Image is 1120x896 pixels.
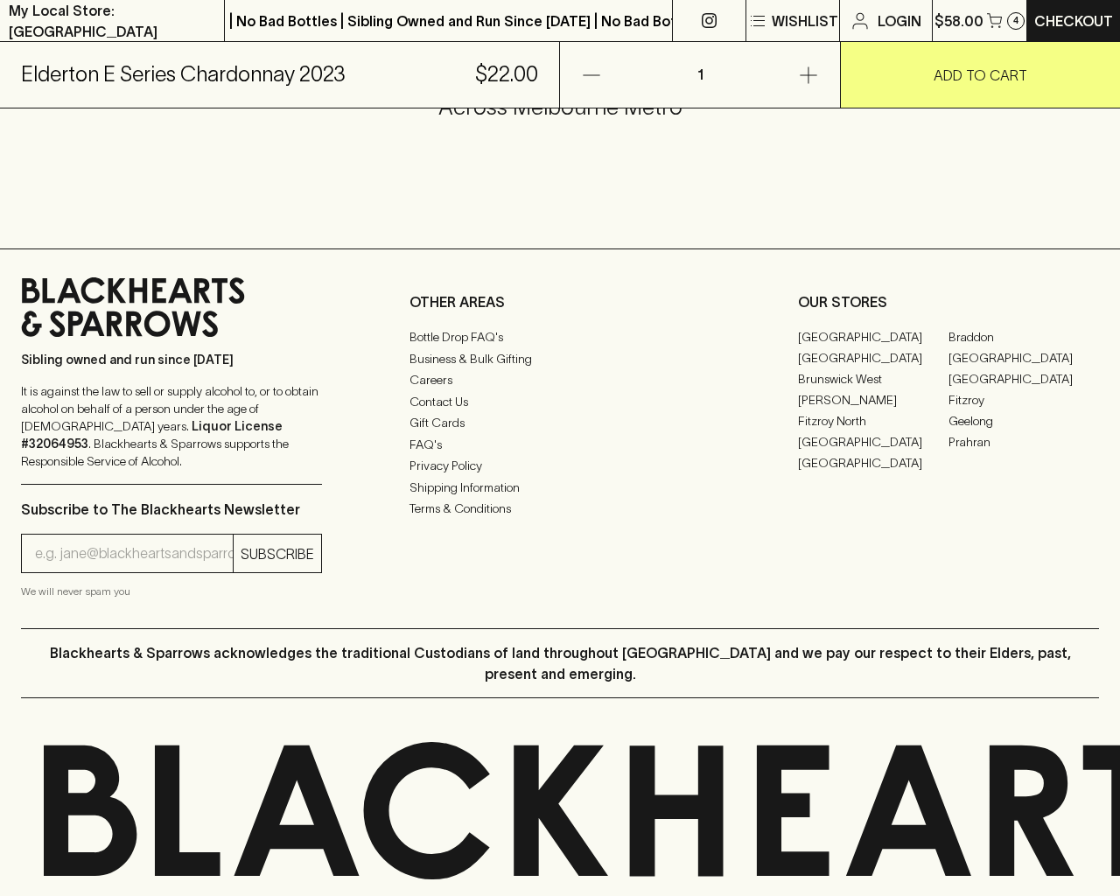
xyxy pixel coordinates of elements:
[34,642,1086,684] p: Blackhearts & Sparrows acknowledges the traditional Custodians of land throughout [GEOGRAPHIC_DAT...
[798,452,948,473] a: [GEOGRAPHIC_DATA]
[241,543,314,564] p: SUBSCRIBE
[948,347,1099,368] a: [GEOGRAPHIC_DATA]
[798,326,948,347] a: [GEOGRAPHIC_DATA]
[21,60,346,88] h5: Elderton E Series Chardonnay 2023
[35,540,233,568] input: e.g. jane@blackheartsandsparrows.com.au
[21,382,322,470] p: It is against the law to sell or supply alcohol to, or to obtain alcohol on behalf of a person un...
[409,348,710,369] a: Business & Bulk Gifting
[948,431,1099,452] a: Prahran
[948,389,1099,410] a: Fitzroy
[798,347,948,368] a: [GEOGRAPHIC_DATA]
[798,410,948,431] a: Fitzroy North
[798,431,948,452] a: [GEOGRAPHIC_DATA]
[409,370,710,391] a: Careers
[409,477,710,498] a: Shipping Information
[409,291,710,312] p: OTHER AREAS
[21,351,322,368] p: Sibling owned and run since [DATE]
[948,368,1099,389] a: [GEOGRAPHIC_DATA]
[878,10,921,31] p: Login
[409,499,710,520] a: Terms & Conditions
[475,60,538,88] h5: $22.00
[21,499,322,520] p: Subscribe to The Blackhearts Newsletter
[1013,16,1018,25] p: 4
[409,456,710,477] a: Privacy Policy
[948,326,1099,347] a: Braddon
[21,583,322,600] p: We will never spam you
[841,42,1120,108] button: ADD TO CART
[948,410,1099,431] a: Geelong
[772,10,838,31] p: Wishlist
[409,413,710,434] a: Gift Cards
[1034,10,1113,31] p: Checkout
[679,42,721,108] p: 1
[409,327,710,348] a: Bottle Drop FAQ's
[798,389,948,410] a: [PERSON_NAME]
[934,65,1027,86] p: ADD TO CART
[798,291,1099,312] p: OUR STORES
[409,391,710,412] a: Contact Us
[234,535,321,572] button: SUBSCRIBE
[798,368,948,389] a: Brunswick West
[934,10,983,31] p: $58.00
[409,434,710,455] a: FAQ's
